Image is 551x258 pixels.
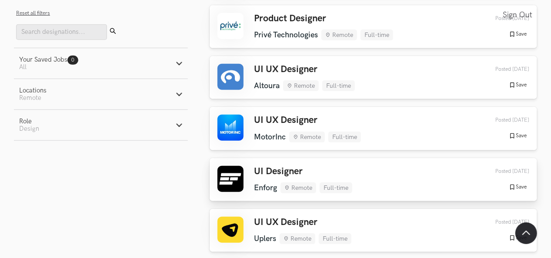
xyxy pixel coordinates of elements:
[321,30,357,40] li: Remote
[254,64,355,75] h3: UI UX Designer
[475,117,529,123] div: 27th Sep
[19,87,47,94] div: Locations
[19,94,41,102] span: Remote
[16,24,107,40] input: Search
[506,30,529,38] button: Save
[14,110,188,140] button: RoleDesign
[210,107,537,150] a: UI UX Designer MotorInc Remote Full-time Posted [DATE] Save
[280,233,315,244] li: Remote
[19,63,27,71] span: All
[319,233,351,244] li: Full-time
[254,81,280,90] li: Altoura
[320,182,352,193] li: Full-time
[361,30,393,40] li: Full-time
[254,13,393,24] h3: Product Designer
[210,209,537,252] a: UI UX Designer Uplers Remote Full-time Posted [DATE] Save
[283,80,319,91] li: Remote
[19,125,39,132] span: Design
[19,118,39,125] div: Role
[506,234,529,242] button: Save
[254,132,286,142] li: MotorInc
[506,132,529,140] button: Save
[254,234,276,243] li: Uplers
[210,56,537,99] a: UI UX Designer Altoura Remote Full-time Posted [DATE] Save
[475,219,529,225] div: 26th Sep
[210,5,537,48] a: Product Designer Privé Technologies Remote Full-time Posted [DATE] Save
[210,158,537,201] a: UI Designer Enforg Remote Full-time Posted [DATE] Save
[71,57,74,63] span: 0
[503,5,537,25] a: Sign Out
[14,48,188,79] button: Your Saved Jobs0 All
[254,166,352,177] h3: UI Designer
[475,168,529,175] div: 27th Sep
[16,10,50,17] button: Reset all filters
[475,66,529,73] div: 29th Sep
[475,15,529,22] div: 06th Oct
[254,217,351,228] h3: UI UX Designer
[19,56,78,63] div: Your Saved Jobs
[506,183,529,191] button: Save
[254,115,361,126] h3: UI UX Designer
[254,183,277,192] li: Enforg
[506,81,529,89] button: Save
[254,30,318,40] li: Privé Technologies
[281,182,316,193] li: Remote
[328,132,361,142] li: Full-time
[322,80,355,91] li: Full-time
[289,132,325,142] li: Remote
[14,79,188,109] button: LocationsRemote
